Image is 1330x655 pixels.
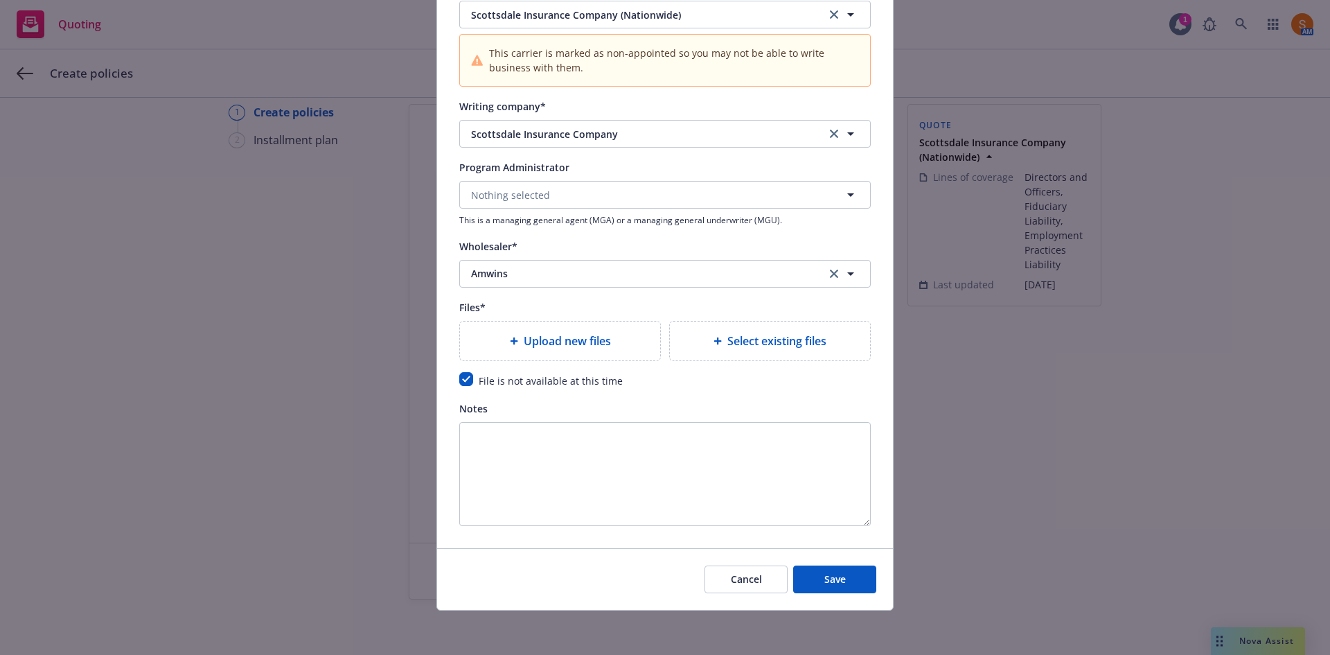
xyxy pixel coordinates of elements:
span: Writing company* [459,100,546,113]
a: clear selection [826,125,842,142]
div: Select existing files [669,321,871,361]
span: Files* [459,301,486,314]
span: Scottsdale Insurance Company [471,127,805,141]
span: Select existing files [727,333,826,349]
span: Scottsdale Insurance Company (Nationwide) [471,8,805,22]
button: Amwinsclear selection [459,260,871,288]
span: Upload new files [524,333,611,349]
span: Notes [459,402,488,415]
a: clear selection [826,6,842,23]
button: Cancel [704,566,788,593]
span: Wholesaler* [459,240,517,253]
span: This carrier is marked as non-appointed so you may not be able to write business with them. [489,46,859,75]
button: Nothing selected [459,181,871,209]
div: Upload new files [459,321,661,361]
a: clear selection [826,265,842,282]
span: Save [824,573,846,586]
span: File is not available at this time [479,374,623,387]
span: Nothing selected [471,188,550,202]
span: This is a managing general agent (MGA) or a managing general underwriter (MGU). [459,214,871,226]
span: Cancel [731,573,762,586]
button: Scottsdale Insurance Company (Nationwide)clear selection [459,1,871,28]
button: Scottsdale Insurance Companyclear selection [459,120,871,148]
span: Program Administrator [459,161,569,174]
span: Amwins [471,266,805,281]
button: Save [793,566,876,593]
